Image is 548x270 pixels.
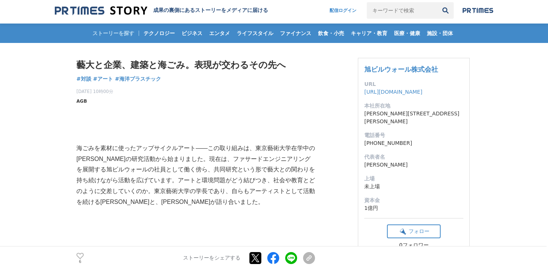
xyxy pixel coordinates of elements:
img: 成果の裏側にあるストーリーをメディアに届ける [55,6,147,16]
img: prtimes [463,7,493,13]
dd: [PERSON_NAME] [364,161,463,169]
a: ライフスタイル [234,24,276,43]
span: #対談 [76,75,91,82]
a: #海洋プラスチック [115,75,161,83]
span: #アート [93,75,113,82]
div: 0フォロワー [387,242,441,249]
h2: 成果の裏側にあるストーリーをメディアに届ける [153,7,268,14]
a: ビジネス [179,24,205,43]
dd: 1億円 [364,204,463,212]
a: テクノロジー [141,24,178,43]
span: キャリア・教育 [348,30,390,37]
dd: 未上場 [364,183,463,190]
a: [URL][DOMAIN_NAME] [364,89,422,95]
dt: 資本金 [364,196,463,204]
dd: [PERSON_NAME][STREET_ADDRESS][PERSON_NAME] [364,110,463,125]
span: [DATE] 10時00分 [76,88,113,95]
dd: [PHONE_NUMBER] [364,139,463,147]
h1: 藝大と企業、建築と海ごみ。表現が交わるその先へ [76,58,315,72]
a: AGB [76,98,87,105]
a: 配信ログイン [322,2,364,19]
a: 施設・団体 [424,24,456,43]
span: ビジネス [179,30,205,37]
a: #アート [93,75,113,83]
a: 飲食・小売 [315,24,347,43]
dt: 代表者名 [364,153,463,161]
span: エンタメ [206,30,233,37]
span: テクノロジー [141,30,178,37]
a: 旭ビルウォール株式会社 [364,65,438,73]
a: ファイナンス [277,24,314,43]
dt: 上場 [364,175,463,183]
span: 施設・団体 [424,30,456,37]
a: エンタメ [206,24,233,43]
dt: 電話番号 [364,131,463,139]
button: 検索 [437,2,454,19]
button: フォロー [387,224,441,238]
p: 海ごみを素材に使ったアップサイクルアート——この取り組みは、東京藝術大学在学中の[PERSON_NAME]の研究活動から始まりました。現在は、ファサードエンジニアリングを展開する旭ビルウォールの... [76,143,315,208]
p: 6 [76,260,84,264]
span: 医療・健康 [391,30,423,37]
span: ライフスタイル [234,30,276,37]
a: 成果の裏側にあるストーリーをメディアに届ける 成果の裏側にあるストーリーをメディアに届ける [55,6,268,16]
dt: URL [364,80,463,88]
p: ストーリーをシェアする [183,255,240,262]
a: #対談 [76,75,91,83]
a: 医療・健康 [391,24,423,43]
span: #海洋プラスチック [115,75,161,82]
span: ファイナンス [277,30,314,37]
a: キャリア・教育 [348,24,390,43]
dt: 本社所在地 [364,102,463,110]
span: 飲食・小売 [315,30,347,37]
input: キーワードで検索 [367,2,437,19]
